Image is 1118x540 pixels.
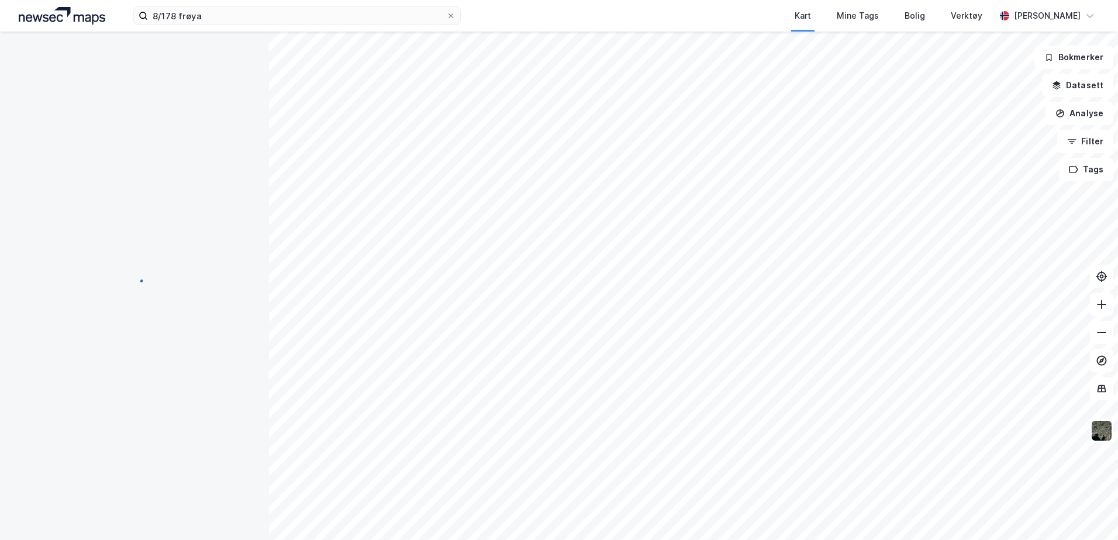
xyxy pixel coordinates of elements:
img: 9k= [1091,420,1113,442]
div: Verktøy [951,9,982,23]
button: Filter [1057,130,1113,153]
div: Mine Tags [837,9,879,23]
img: spinner.a6d8c91a73a9ac5275cf975e30b51cfb.svg [125,269,144,288]
div: Kart [795,9,811,23]
div: [PERSON_NAME] [1014,9,1081,23]
button: Tags [1059,158,1113,181]
img: logo.a4113a55bc3d86da70a041830d287a7e.svg [19,7,105,25]
input: Søk på adresse, matrikkel, gårdeiere, leietakere eller personer [148,7,446,25]
div: Bolig [905,9,925,23]
button: Datasett [1042,74,1113,97]
iframe: Chat Widget [1060,484,1118,540]
button: Analyse [1045,102,1113,125]
button: Bokmerker [1034,46,1113,69]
